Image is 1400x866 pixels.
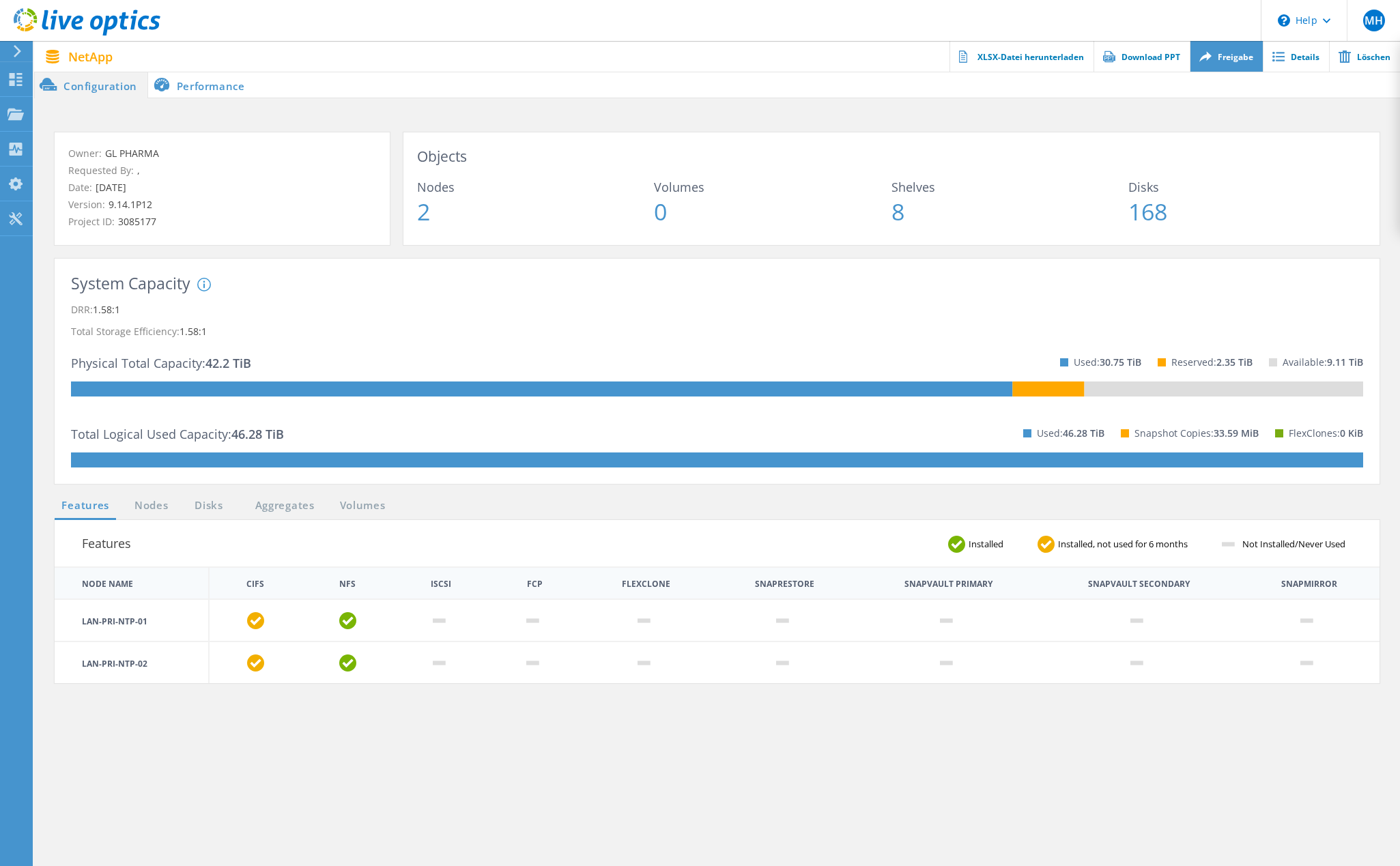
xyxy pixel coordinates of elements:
a: XLSX-Datei herunterladen [949,41,1094,72]
p: FlexClones: [1289,422,1363,444]
span: 2.35 TiB [1216,356,1253,369]
span: 0 [654,200,891,223]
p: Total Storage Efficiency: [71,321,1363,343]
span: Nodes [417,181,655,193]
span: 33.59 MiB [1214,427,1259,439]
a: Features [55,497,116,515]
a: Aggregates [246,497,324,515]
p: Used: [1074,351,1141,373]
th: Snaprestore [755,580,814,588]
p: Reserved: [1171,351,1253,373]
p: Total Logical Used Capacity: [71,423,284,445]
span: Volumes [654,181,891,193]
span: 9.11 TiB [1327,356,1363,369]
span: 8 [891,200,1129,223]
a: Freigabe [1190,41,1263,72]
a: Nodes [130,497,173,515]
p: DRR: [71,299,1363,321]
h3: Objects [417,146,1366,167]
span: 46.28 TiB [1063,427,1104,439]
span: Shelves [891,181,1129,193]
th: Node Name [55,567,209,599]
p: Version: [68,197,376,212]
p: Requested By: [68,163,376,178]
span: 1.58:1 [93,303,120,316]
th: Snapmirror [1281,580,1337,588]
span: 0 KiB [1340,427,1363,439]
span: Installed [965,540,1017,549]
p: Snapshot Copies: [1134,422,1259,444]
td: LAN-PRI-NTP-02 [55,641,209,683]
th: CIFS [246,580,264,588]
span: 168 [1128,200,1366,223]
span: 30.75 TiB [1100,356,1141,369]
h3: System Capacity [71,275,190,292]
span: MH [1365,15,1383,26]
a: Volumes [333,497,392,515]
span: 9.14.1P12 [105,198,152,211]
span: Disks [1128,181,1366,193]
p: Used: [1037,422,1104,444]
th: Snapvault Secondary [1088,580,1190,588]
span: GL PHARMA [102,147,159,160]
span: 1.58:1 [180,325,207,338]
a: Details [1263,41,1329,72]
th: FlexClone [622,580,670,588]
th: iSCSI [431,580,451,588]
th: NFS [339,580,356,588]
p: Owner: [68,146,376,161]
p: Available: [1283,351,1363,373]
p: Project ID: [68,214,376,229]
th: Snapvault Primary [904,580,992,588]
svg: \n [1278,14,1290,27]
a: Live Optics Dashboard [14,29,160,38]
h3: Features [82,534,131,553]
a: Download PPT [1094,41,1190,72]
span: Not Installed/Never Used [1239,540,1359,549]
span: NetApp [68,50,113,63]
span: , [134,164,140,177]
a: Löschen [1329,41,1400,72]
span: 2 [417,200,655,223]
a: Disks [190,497,227,515]
td: LAN-PRI-NTP-01 [55,599,209,641]
span: 46.28 TiB [231,426,284,442]
th: FCP [527,580,543,588]
p: Physical Total Capacity: [71,352,251,374]
span: [DATE] [92,181,126,194]
span: 3085177 [115,215,156,228]
p: Date: [68,180,376,195]
span: Installed, not used for 6 months [1055,540,1201,549]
